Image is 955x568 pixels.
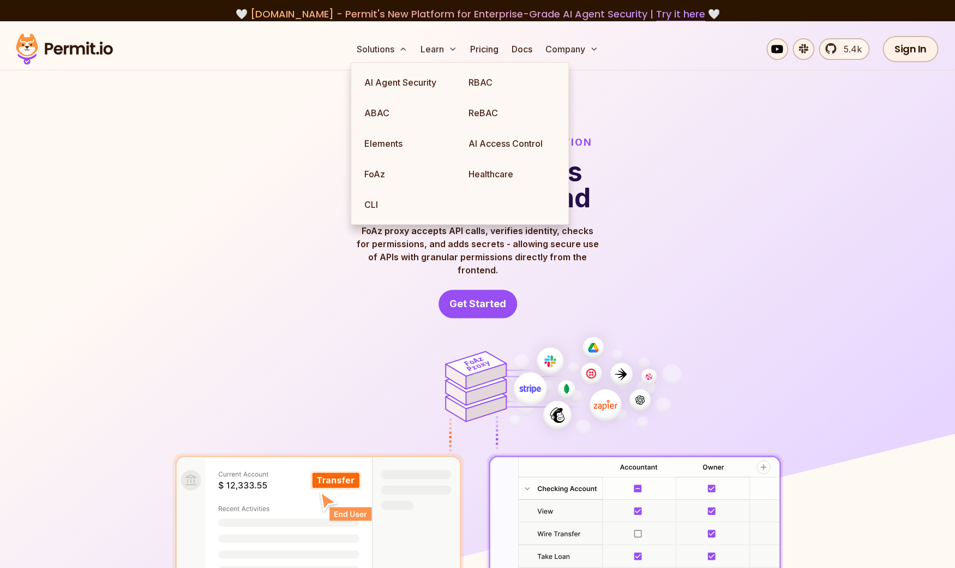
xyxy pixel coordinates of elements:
p: FoAz proxy accepts API calls, verifies identity, checks for permissions, and adds secrets - allow... [356,224,600,277]
a: AI Access Control [460,128,564,159]
a: ReBAC [460,98,564,128]
a: AI Agent Security [356,67,460,98]
a: 5.4k [819,38,869,60]
a: RBAC [460,67,564,98]
span: 5.4k [837,43,862,56]
img: Permit logo [11,31,118,68]
a: Pricing [466,38,503,60]
button: Solutions [352,38,412,60]
a: Try it here [656,7,705,21]
a: Healthcare [460,159,564,189]
a: Sign In [882,36,939,62]
a: Docs [507,38,537,60]
a: ABAC [356,98,460,128]
button: Learn [416,38,461,60]
div: 🤍 🤍 [26,7,929,22]
a: CLI [356,189,460,220]
a: FoAz [356,159,460,189]
a: Get Started [439,290,517,318]
span: [DOMAIN_NAME] - Permit's New Platform for Enterprise-Grade AI Agent Security | [250,7,705,21]
a: Elements [356,128,460,159]
button: Company [541,38,603,60]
